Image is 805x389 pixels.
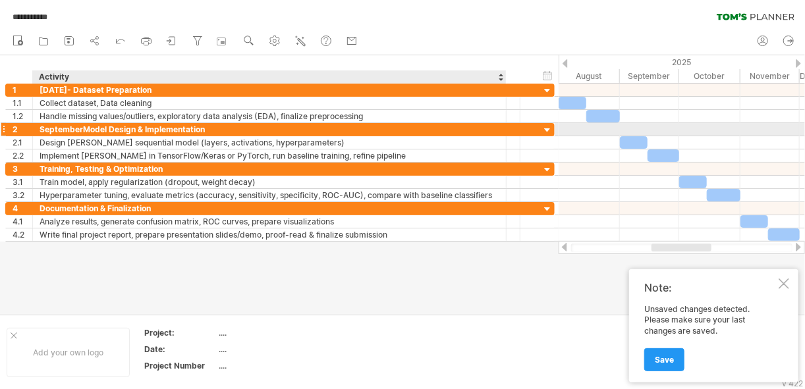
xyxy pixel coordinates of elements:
div: November 2025 [740,69,800,83]
div: Documentation & Finalization [40,202,499,215]
div: SeptemberModel Design & Implementation [40,123,499,136]
div: v 422 [782,378,803,388]
div: 1.1 [13,97,32,109]
div: 1.2 [13,110,32,122]
div: 2 [13,123,32,136]
div: .... [219,360,330,371]
div: August 2025 [559,69,620,83]
div: 2.2 [13,149,32,162]
div: 3.1 [13,176,32,188]
div: 3 [13,163,32,175]
div: [DATE]- Dataset Preparation [40,84,499,96]
div: 4 [13,202,32,215]
div: October 2025 [679,69,740,83]
div: Design [PERSON_NAME] sequential model (layers, activations, hyperparameters) [40,136,499,149]
div: .... [219,327,330,338]
div: .... [219,344,330,355]
div: Hyperparameter tuning, evaluate metrics (accuracy, sensitivity, specificity, ROC-AUC), compare wi... [40,189,499,201]
div: 3.2 [13,189,32,201]
div: 2.1 [13,136,32,149]
div: 4.2 [13,228,32,241]
div: 1 [13,84,32,96]
div: Note: [644,281,776,294]
div: September 2025 [620,69,679,83]
div: Unsaved changes detected. Please make sure your last changes are saved. [644,304,776,371]
div: Implement [PERSON_NAME] in TensorFlow/Keras or PyTorch, run baseline training, refine pipeline [40,149,499,162]
span: Save [655,355,674,365]
div: Date: [144,344,217,355]
div: Handle missing values/outliers, exploratory data analysis (EDA), finalize preprocessing [40,110,499,122]
div: Collect dataset, Data cleaning [40,97,499,109]
div: Project Number [144,360,217,371]
div: Write final project report, prepare presentation slides/demo, proof-read & finalize submission [40,228,499,241]
div: Train model, apply regularization (dropout, weight decay) [40,176,499,188]
a: Save [644,348,684,371]
div: Add your own logo [7,328,130,377]
div: Analyze results, generate confusion matrix, ROC curves, prepare visualizations [40,215,499,228]
div: Activity [39,70,499,84]
div: Training, Testing & Optimization [40,163,499,175]
div: Project: [144,327,217,338]
div: 4.1 [13,215,32,228]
